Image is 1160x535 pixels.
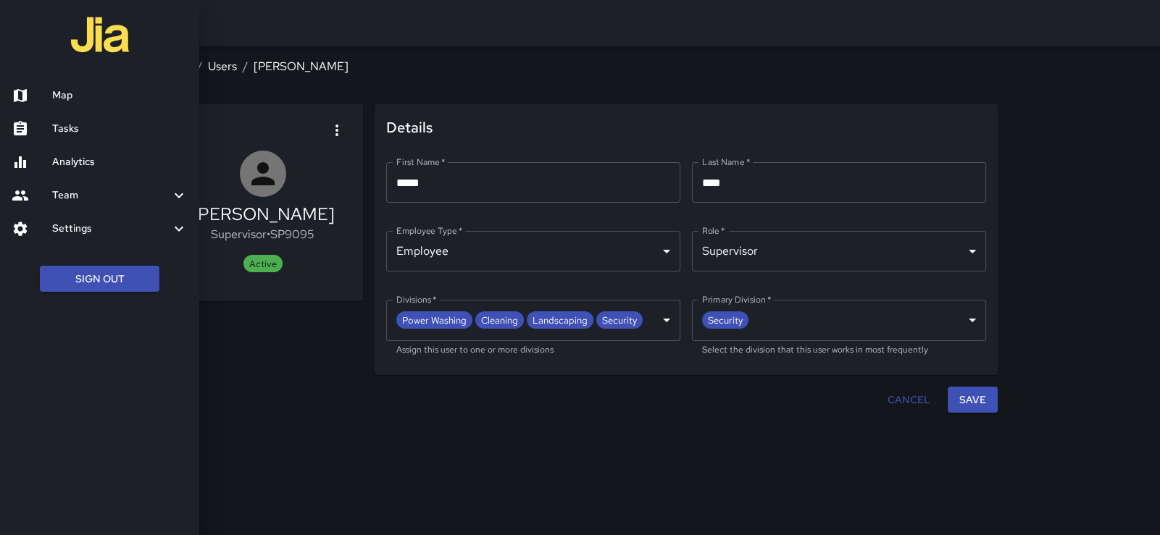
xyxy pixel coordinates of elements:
[52,188,170,203] h6: Team
[52,221,170,237] h6: Settings
[40,266,159,292] button: Sign Out
[52,154,188,170] h6: Analytics
[52,121,188,137] h6: Tasks
[71,6,129,64] img: jia-logo
[52,88,188,104] h6: Map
